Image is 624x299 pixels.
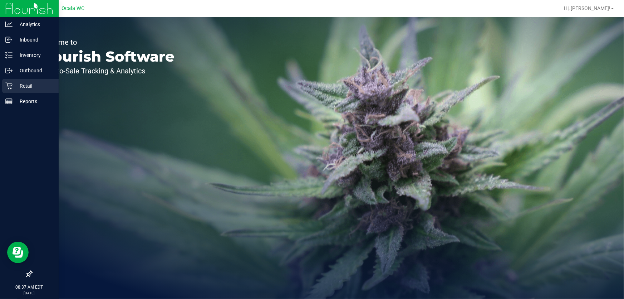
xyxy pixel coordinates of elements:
inline-svg: Outbound [5,67,13,74]
p: Welcome to [39,39,175,46]
p: Flourish Software [39,49,175,64]
inline-svg: Reports [5,98,13,105]
span: Ocala WC [62,5,84,11]
p: Inbound [13,35,55,44]
p: Seed-to-Sale Tracking & Analytics [39,67,175,74]
p: [DATE] [3,290,55,296]
p: Reports [13,97,55,106]
inline-svg: Inbound [5,36,13,43]
iframe: Resource center [7,242,29,263]
p: Outbound [13,66,55,75]
p: Analytics [13,20,55,29]
inline-svg: Inventory [5,52,13,59]
span: Hi, [PERSON_NAME]! [564,5,610,11]
inline-svg: Analytics [5,21,13,28]
p: Retail [13,82,55,90]
inline-svg: Retail [5,82,13,90]
p: Inventory [13,51,55,59]
p: 08:37 AM EDT [3,284,55,290]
